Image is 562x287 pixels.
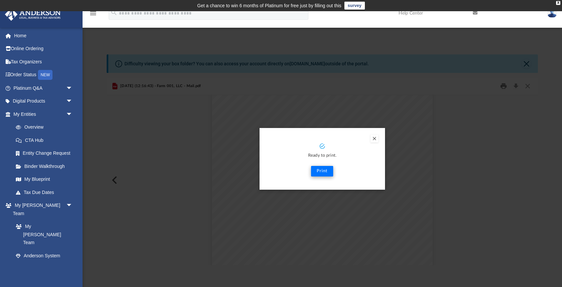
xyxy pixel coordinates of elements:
[66,199,79,212] span: arrow_drop_down
[66,108,79,121] span: arrow_drop_down
[5,199,79,220] a: My [PERSON_NAME] Teamarrow_drop_down
[5,42,83,55] a: Online Ordering
[9,160,83,173] a: Binder Walkthrough
[9,147,83,160] a: Entity Change Request
[89,9,97,17] i: menu
[311,166,333,176] button: Print
[110,9,118,16] i: search
[556,1,560,5] div: close
[9,220,76,249] a: My [PERSON_NAME] Team
[5,95,83,108] a: Digital Productsarrow_drop_down
[66,95,79,108] span: arrow_drop_down
[9,173,79,186] a: My Blueprint
[5,108,83,121] a: My Entitiesarrow_drop_down
[9,121,83,134] a: Overview
[5,81,83,95] a: Platinum Q&Aarrow_drop_down
[9,134,83,147] a: CTA Hub
[5,55,83,68] a: Tax Organizers
[5,29,83,42] a: Home
[89,13,97,17] a: menu
[9,262,79,275] a: Client Referrals
[9,186,83,199] a: Tax Due Dates
[66,81,79,95] span: arrow_drop_down
[344,2,365,10] a: survey
[5,68,83,82] a: Order StatusNEW
[547,8,557,18] img: User Pic
[3,8,63,21] img: Anderson Advisors Platinum Portal
[266,152,378,160] p: Ready to print.
[107,78,538,265] div: Preview
[197,2,341,10] div: Get a chance to win 6 months of Platinum for free just by filling out this
[38,70,53,80] div: NEW
[9,249,79,262] a: Anderson System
